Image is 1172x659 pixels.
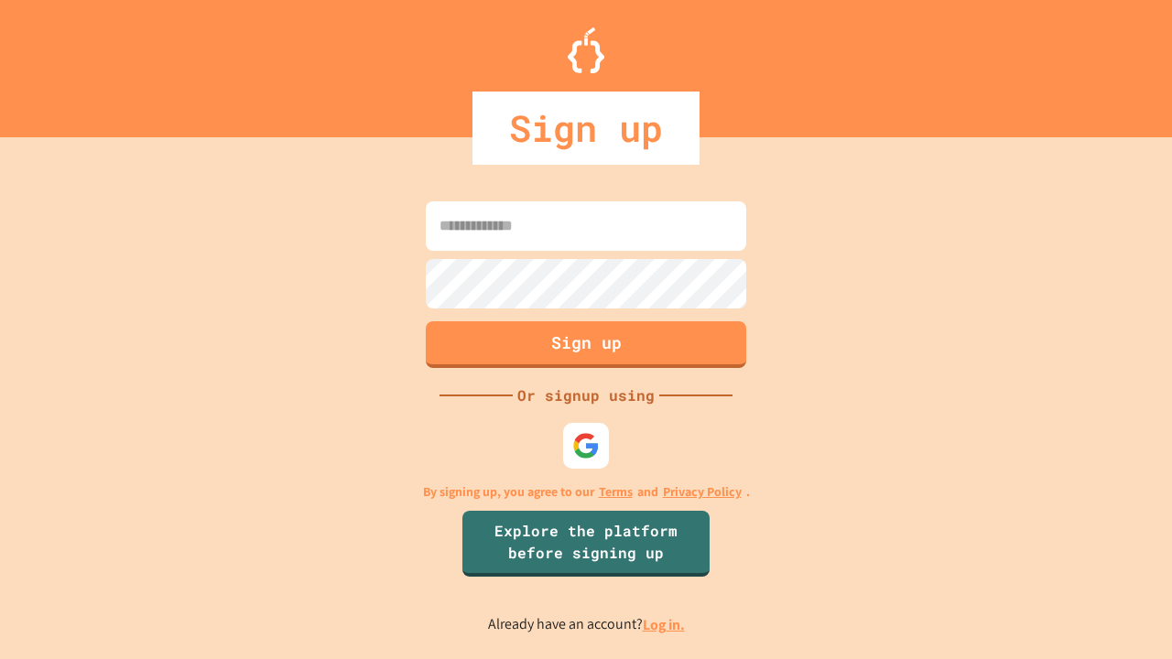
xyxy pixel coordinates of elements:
[462,511,710,577] a: Explore the platform before signing up
[643,615,685,634] a: Log in.
[488,613,685,636] p: Already have an account?
[568,27,604,73] img: Logo.svg
[513,384,659,406] div: Or signup using
[423,482,750,502] p: By signing up, you agree to our and .
[663,482,742,502] a: Privacy Policy
[426,321,746,368] button: Sign up
[572,432,600,459] img: google-icon.svg
[599,482,633,502] a: Terms
[472,92,700,165] div: Sign up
